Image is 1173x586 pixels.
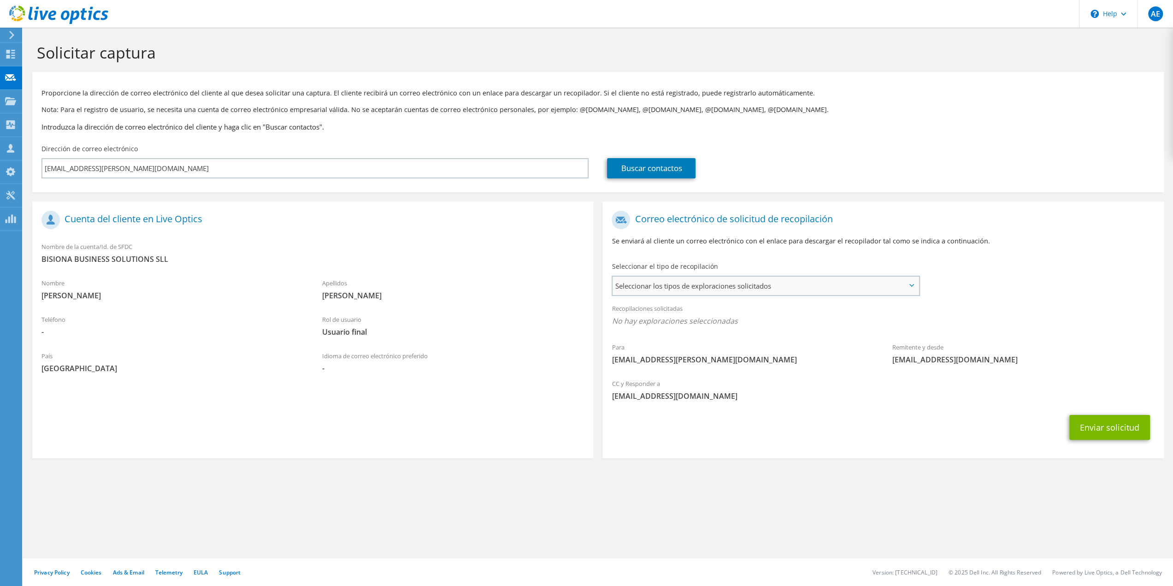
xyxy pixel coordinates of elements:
[313,273,594,305] div: Apellidos
[155,568,183,576] a: Telemetry
[883,337,1164,369] div: Remitente y desde
[194,568,208,576] a: EULA
[612,211,1149,229] h1: Correo electrónico de solicitud de recopilación
[32,346,313,378] div: País
[602,337,883,369] div: Para
[219,568,241,576] a: Support
[613,277,918,295] span: Seleccionar los tipos de exploraciones solicitados
[872,568,937,576] li: Version: [TECHNICAL_ID]
[41,122,1155,132] h3: Introduzca la dirección de correo electrónico del cliente y haga clic en "Buscar contactos".
[41,211,579,229] h1: Cuenta del cliente en Live Optics
[602,374,1163,406] div: CC y Responder a
[41,144,138,154] label: Dirección de correo electrónico
[113,568,144,576] a: Ads & Email
[32,310,313,342] div: Teléfono
[41,290,304,301] span: [PERSON_NAME]
[41,254,584,264] span: BISIONA BUSINESS SOLUTIONS SLL
[322,363,584,373] span: -
[612,236,1154,246] p: Se enviará al cliente un correo electrónico con el enlace para descargar el recopilador tal como ...
[607,158,696,178] a: Buscar contactos
[612,355,874,365] span: [EMAIL_ADDRESS][PERSON_NAME][DOMAIN_NAME]
[892,355,1155,365] span: [EMAIL_ADDRESS][DOMAIN_NAME]
[41,88,1155,98] p: Proporcione la dirección de correo electrónico del cliente al que desea solicitar una captura. El...
[322,327,584,337] span: Usuario final
[32,237,593,269] div: Nombre de la cuenta/Id. de SFDC
[34,568,70,576] a: Privacy Policy
[612,391,1154,401] span: [EMAIL_ADDRESS][DOMAIN_NAME]
[32,273,313,305] div: Nombre
[612,262,718,271] label: Seleccionar el tipo de recopilación
[1090,10,1099,18] svg: \n
[949,568,1041,576] li: © 2025 Dell Inc. All Rights Reserved
[37,43,1155,62] h1: Solicitar captura
[313,346,594,378] div: Idioma de correo electrónico preferido
[81,568,102,576] a: Cookies
[612,316,1154,326] span: No hay exploraciones seleccionadas
[41,105,1155,115] p: Nota: Para el registro de usuario, se necesita una cuenta de correo electrónico empresarial válid...
[313,310,594,342] div: Rol de usuario
[322,290,584,301] span: [PERSON_NAME]
[41,363,304,373] span: [GEOGRAPHIC_DATA]
[41,327,304,337] span: -
[1069,415,1150,440] button: Enviar solicitud
[602,299,1163,333] div: Recopilaciones solicitadas
[1052,568,1162,576] li: Powered by Live Optics, a Dell Technology
[1148,6,1163,21] span: AE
